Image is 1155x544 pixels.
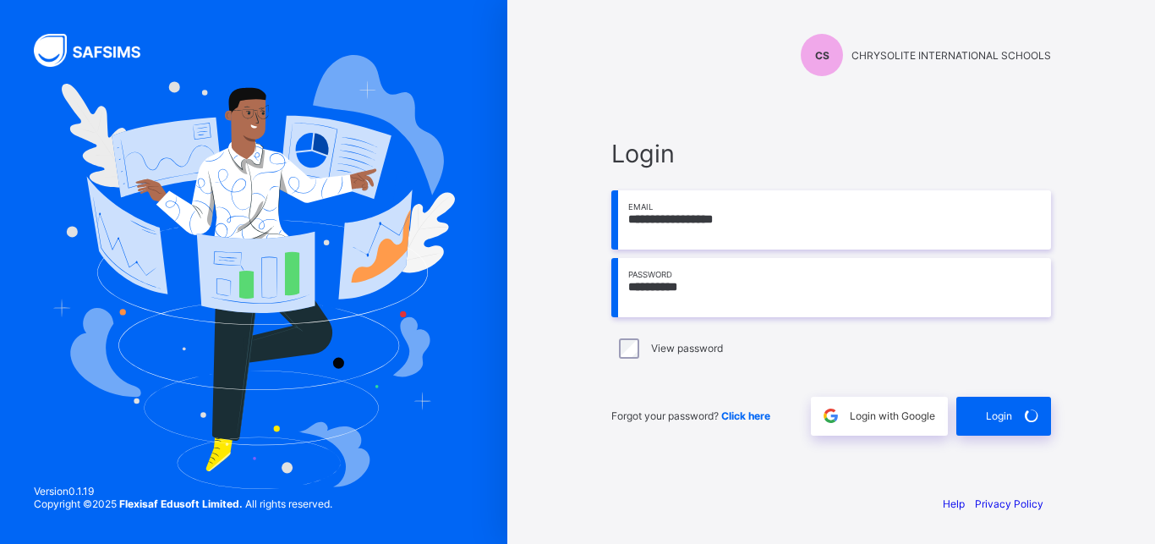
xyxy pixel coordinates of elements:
span: Login [986,409,1012,422]
span: Login [611,139,1051,168]
span: Version 0.1.19 [34,485,332,497]
span: Login with Google [850,409,935,422]
a: Privacy Policy [975,497,1043,510]
span: CHRYSOLITE INTERNATIONAL SCHOOLS [851,49,1051,62]
a: Click here [721,409,770,422]
label: View password [651,342,723,354]
img: SAFSIMS Logo [34,34,161,67]
a: Help [943,497,965,510]
span: Copyright © 2025 All rights reserved. [34,497,332,510]
img: google.396cfc9801f0270233282035f929180a.svg [821,406,840,426]
strong: Flexisaf Edusoft Limited. [119,497,243,510]
span: CS [815,49,829,62]
span: Forgot your password? [611,409,770,422]
img: Hero Image [52,55,455,488]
